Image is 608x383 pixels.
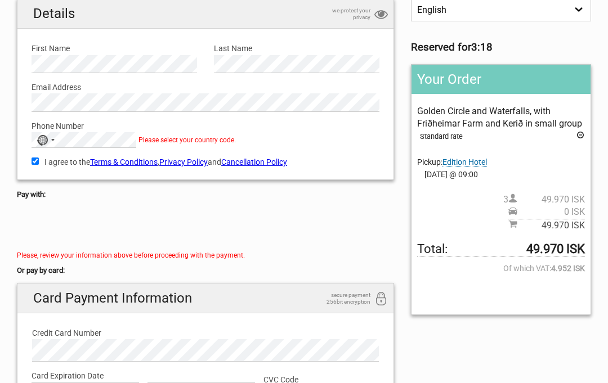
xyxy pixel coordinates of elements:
h5: Or pay by card: [17,264,394,277]
button: Selected country [32,133,60,147]
h2: Your Order [412,65,591,94]
strong: 49.970 ISK [526,243,585,255]
span: 49.970 ISK [517,193,585,206]
label: First Name [32,42,197,55]
span: Of which VAT: [417,262,585,274]
div: Standard rate [420,130,585,143]
a: Privacy Policy [159,157,208,166]
p: We're away right now. Please check back later! [16,20,127,29]
h3: Reserved for [411,41,591,53]
span: Please select your country code. [138,136,236,144]
span: 3 person(s) [503,193,585,206]
label: Card Expiration Date [32,370,379,382]
span: secure payment 256bit encryption [314,292,370,305]
strong: 4.952 ISK [551,262,585,274]
h2: Card Payment Information [17,283,394,313]
span: Pickup price [508,206,585,218]
strong: 3:18 [471,41,493,53]
span: Change pickup place [442,157,487,167]
span: Golden Circle and Waterfalls, with Friðheimar Farm and Kerið in small group [417,106,582,129]
i: 256bit encryption [374,292,388,307]
div: Please, review your information above before proceeding with the payment. [17,249,394,262]
i: privacy protection [374,7,388,22]
label: I agree to the , and [32,156,379,168]
span: 0 ISK [517,206,585,218]
a: Terms & Conditions [90,157,158,166]
span: 49.970 ISK [517,219,585,232]
button: Open LiveChat chat widget [129,17,143,31]
label: Phone Number [32,120,379,132]
label: Email Address [32,81,379,93]
span: Subtotal [508,219,585,232]
a: Cancellation Policy [221,157,287,166]
span: we protect your privacy [314,7,370,21]
span: [DATE] @ 09:00 [417,168,585,181]
label: Last Name [214,42,379,55]
label: Credit Card Number [32,327,379,339]
h5: Pay with: [17,188,394,201]
span: Total to be paid [417,243,585,256]
span: Pickup: [417,157,487,167]
iframe: Secure payment button frame [17,215,118,238]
